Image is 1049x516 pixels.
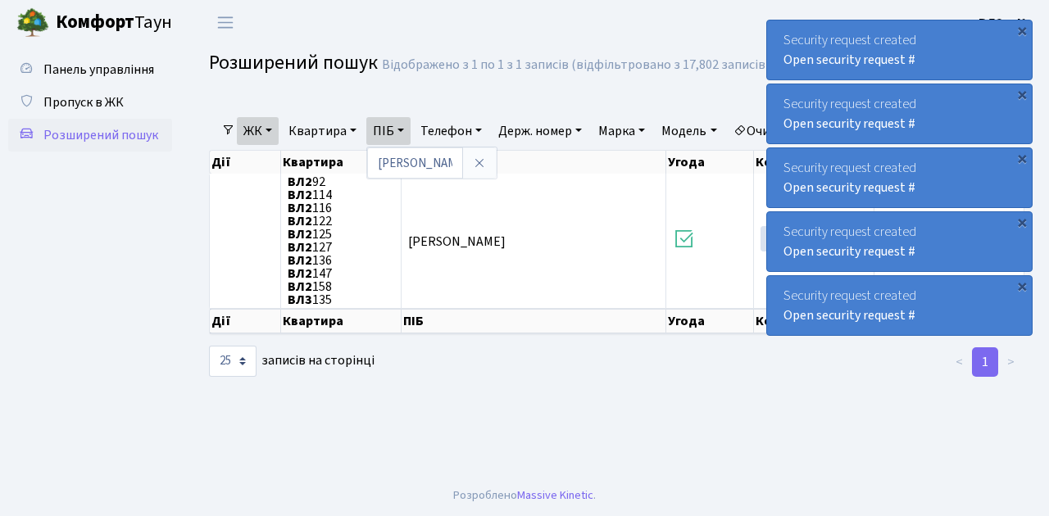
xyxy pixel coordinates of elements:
b: ВЛ2 [288,212,312,230]
div: × [1014,86,1030,102]
img: logo.png [16,7,49,39]
div: Security request created [767,84,1032,143]
span: Пропуск в ЖК [43,93,124,111]
button: Переключити навігацію [205,9,246,36]
select: записів на сторінці [209,346,257,377]
b: ВЛ2 [288,278,312,296]
a: Massive Kinetic [517,487,593,504]
a: Розширений пошук [8,119,172,152]
a: Open security request # [783,179,915,197]
b: ВЛ2 [288,199,312,217]
b: ВЛ2 [288,265,312,283]
th: Угода [666,309,754,333]
a: Марка [592,117,652,145]
th: Дії [210,309,281,333]
a: Open security request # [783,115,915,133]
a: Панель управління [8,53,172,86]
a: Квартира [282,117,363,145]
a: Держ. номер [492,117,588,145]
a: ЖК [237,117,279,145]
span: Розширений пошук [209,48,378,77]
a: Open security request # [783,242,915,260]
a: Телефон [414,117,488,145]
a: Пропуск в ЖК [8,86,172,119]
span: Таун [56,9,172,37]
div: Security request created [767,276,1032,335]
b: Комфорт [56,9,134,35]
b: ВЛ2 [288,225,312,243]
span: Панель управління [43,61,154,79]
th: Дії [210,151,281,174]
th: Контакти [754,151,874,174]
div: Security request created [767,20,1032,79]
a: ПІБ [366,117,411,145]
th: Контакти [754,309,874,333]
div: Security request created [767,148,1032,207]
b: ВЛ2 -. К. [979,14,1029,32]
b: ВЛ2 [288,186,312,204]
a: ВЛ2 -. К. [979,13,1029,33]
div: × [1014,150,1030,166]
div: Розроблено . [453,487,596,505]
a: Open security request # [783,51,915,69]
b: ВЛ2 [288,238,312,256]
div: Security request created [767,212,1032,271]
div: × [1014,22,1030,38]
a: Модель [655,117,723,145]
div: Відображено з 1 по 1 з 1 записів (відфільтровано з 17,802 записів). [382,57,772,73]
div: × [1014,278,1030,294]
b: ВЛ2 [288,251,312,269]
th: Квартира [281,151,402,174]
th: ПІБ [402,309,666,333]
th: Угода [666,151,754,174]
b: ВЛ3 [288,291,312,309]
div: × [1014,214,1030,230]
b: ВЛ2 [288,173,312,191]
span: Розширений пошук [43,126,158,144]
th: Квартира [281,309,402,333]
span: 92 114 116 122 125 127 136 147 158 135 [288,175,395,306]
label: записів на сторінці [209,346,375,377]
th: ПІБ [402,151,666,174]
a: Open security request # [783,306,915,324]
span: [PERSON_NAME] [408,233,506,251]
a: Очистити фільтри [727,117,862,145]
a: 1 [972,347,998,377]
